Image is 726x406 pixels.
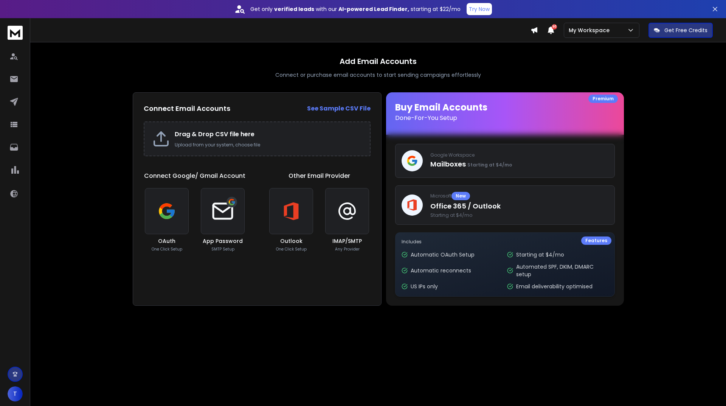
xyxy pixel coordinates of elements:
p: Microsoft [430,192,608,200]
p: US IPs only [411,283,438,290]
p: Try Now [469,5,490,13]
p: My Workspace [569,26,613,34]
h1: Connect Google/ Gmail Account [144,171,245,180]
p: Upload from your system, choose file [175,142,362,148]
strong: AI-powered Lead Finder, [338,5,409,13]
h2: Connect Email Accounts [144,103,230,114]
button: T [8,386,23,401]
h3: OAuth [158,237,175,245]
p: Mailboxes [430,159,608,170]
p: Google Workspace [430,152,608,158]
p: Connect or purchase email accounts to start sending campaigns effortlessly [275,71,481,79]
h3: IMAP/SMTP [332,237,362,245]
h1: Other Email Provider [289,171,350,180]
button: Get Free Credits [648,23,713,38]
p: Get only with our starting at $22/mo [250,5,461,13]
p: SMTP Setup [211,246,234,252]
h3: App Password [203,237,243,245]
h2: Drag & Drop CSV file here [175,130,362,139]
p: Get Free Credits [664,26,707,34]
p: Done-For-You Setup [395,114,615,123]
p: Automatic reconnects [411,267,471,274]
strong: verified leads [274,5,314,13]
p: Any Provider [335,246,360,252]
button: Try Now [467,3,492,15]
span: Starting at $4/mo [467,162,512,168]
p: One Click Setup [152,246,182,252]
p: Starting at $4/mo [516,251,564,258]
p: One Click Setup [276,246,307,252]
p: Office 365 / Outlook [430,201,608,212]
img: logo [8,26,23,40]
h1: Add Email Accounts [340,56,417,67]
p: Automatic OAuth Setup [411,251,475,258]
span: Starting at $4/mo [430,212,608,218]
div: New [451,192,470,200]
span: 50 [552,24,557,30]
a: See Sample CSV File [307,104,371,113]
p: Automated SPF, DKIM, DMARC setup [516,263,608,278]
h1: Buy Email Accounts [395,101,615,123]
h3: Outlook [280,237,302,245]
div: Features [581,236,611,245]
p: Email deliverability optimised [516,283,593,290]
div: Premium [588,95,618,103]
p: Includes [402,239,608,245]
